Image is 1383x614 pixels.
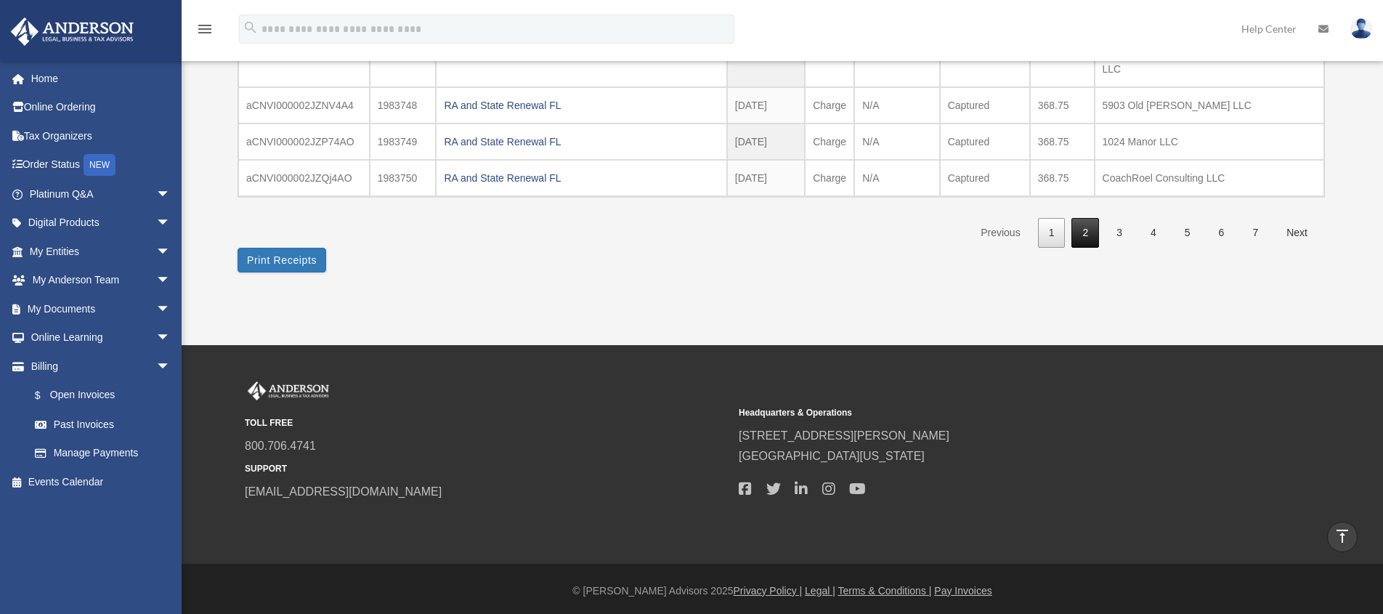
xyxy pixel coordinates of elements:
[854,87,939,124] td: N/A
[10,237,192,266] a: My Entitiesarrow_drop_down
[1275,218,1318,248] a: Next
[196,20,214,38] i: menu
[940,160,1030,196] td: Captured
[1350,18,1372,39] img: User Pic
[1140,218,1167,248] a: 4
[970,218,1031,248] a: Previous
[739,429,949,442] a: [STREET_ADDRESS][PERSON_NAME]
[238,124,370,160] td: aCNVI000002JZP74AO
[370,124,437,160] td: 1983749
[10,209,192,238] a: Digital Productsarrow_drop_down
[238,248,326,272] button: Print Receipts
[739,405,1222,421] small: Headquarters & Operations
[245,416,729,431] small: TOLL FREE
[805,124,854,160] td: Charge
[1095,87,1324,124] td: 5903 Old [PERSON_NAME] LLC
[156,209,185,238] span: arrow_drop_down
[1241,218,1269,248] a: 7
[805,160,854,196] td: Charge
[10,323,192,352] a: Online Learningarrow_drop_down
[1174,218,1201,248] a: 5
[156,323,185,353] span: arrow_drop_down
[940,87,1030,124] td: Captured
[10,150,192,180] a: Order StatusNEW
[1071,218,1099,248] a: 2
[727,124,805,160] td: [DATE]
[182,582,1383,600] div: © [PERSON_NAME] Advisors 2025
[1030,160,1095,196] td: 368.75
[854,124,939,160] td: N/A
[245,461,729,477] small: SUPPORT
[370,87,437,124] td: 1983748
[1038,218,1066,248] a: 1
[20,381,192,411] a: $Open Invoices
[20,439,192,468] a: Manage Payments
[727,87,805,124] td: [DATE]
[245,485,442,498] a: [EMAIL_ADDRESS][DOMAIN_NAME]
[1030,87,1095,124] td: 368.75
[243,20,259,36] i: search
[739,450,925,462] a: [GEOGRAPHIC_DATA][US_STATE]
[245,440,316,452] a: 800.706.4741
[156,294,185,324] span: arrow_drop_down
[10,64,192,93] a: Home
[10,352,192,381] a: Billingarrow_drop_down
[1334,528,1351,545] i: vertical_align_top
[444,168,718,188] div: RA and State Renewal FL
[940,124,1030,160] td: Captured
[156,237,185,267] span: arrow_drop_down
[196,25,214,38] a: menu
[444,95,718,116] div: RA and State Renewal FL
[7,17,138,46] img: Anderson Advisors Platinum Portal
[156,266,185,296] span: arrow_drop_down
[934,585,991,597] a: Pay Invoices
[1095,124,1324,160] td: 1024 Manor LLC
[1208,218,1236,248] a: 6
[10,121,192,150] a: Tax Organizers
[805,87,854,124] td: Charge
[838,585,932,597] a: Terms & Conditions |
[238,160,370,196] td: aCNVI000002JZQj4AO
[734,585,803,597] a: Privacy Policy |
[20,410,185,439] a: Past Invoices
[444,132,718,152] div: RA and State Renewal FL
[10,93,192,122] a: Online Ordering
[245,381,332,400] img: Anderson Advisors Platinum Portal
[805,585,835,597] a: Legal |
[1030,124,1095,160] td: 368.75
[727,160,805,196] td: [DATE]
[370,160,437,196] td: 1983750
[156,352,185,381] span: arrow_drop_down
[854,160,939,196] td: N/A
[10,467,192,496] a: Events Calendar
[156,179,185,209] span: arrow_drop_down
[10,179,192,209] a: Platinum Q&Aarrow_drop_down
[84,154,115,176] div: NEW
[43,387,50,405] span: $
[1095,160,1324,196] td: CoachRoel Consulting LLC
[1106,218,1133,248] a: 3
[10,266,192,295] a: My Anderson Teamarrow_drop_down
[1327,522,1358,552] a: vertical_align_top
[238,87,370,124] td: aCNVI000002JZNV4A4
[10,294,192,323] a: My Documentsarrow_drop_down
